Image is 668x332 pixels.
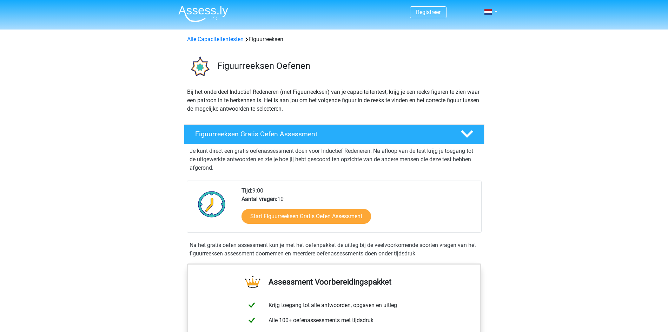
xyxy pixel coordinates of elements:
b: Tijd: [242,187,252,194]
div: Na het gratis oefen assessment kun je met het oefenpakket de uitleg bij de veelvoorkomende soorte... [187,241,482,258]
img: Klok [194,187,230,222]
p: Bij het onderdeel Inductief Redeneren (met Figuurreeksen) van je capaciteitentest, krijg je een r... [187,88,481,113]
div: 9:00 10 [236,187,481,232]
b: Aantal vragen: [242,196,277,202]
img: figuurreeksen [184,52,214,82]
h3: Figuurreeksen Oefenen [217,60,479,71]
a: Start Figuurreeksen Gratis Oefen Assessment [242,209,371,224]
h4: Figuurreeksen Gratis Oefen Assessment [195,130,449,138]
a: Registreer [416,9,441,15]
a: Figuurreeksen Gratis Oefen Assessment [181,124,487,144]
img: Assessly [178,6,228,22]
p: Je kunt direct een gratis oefenassessment doen voor Inductief Redeneren. Na afloop van de test kr... [190,147,479,172]
div: Figuurreeksen [184,35,484,44]
a: Alle Capaciteitentesten [187,36,244,43]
